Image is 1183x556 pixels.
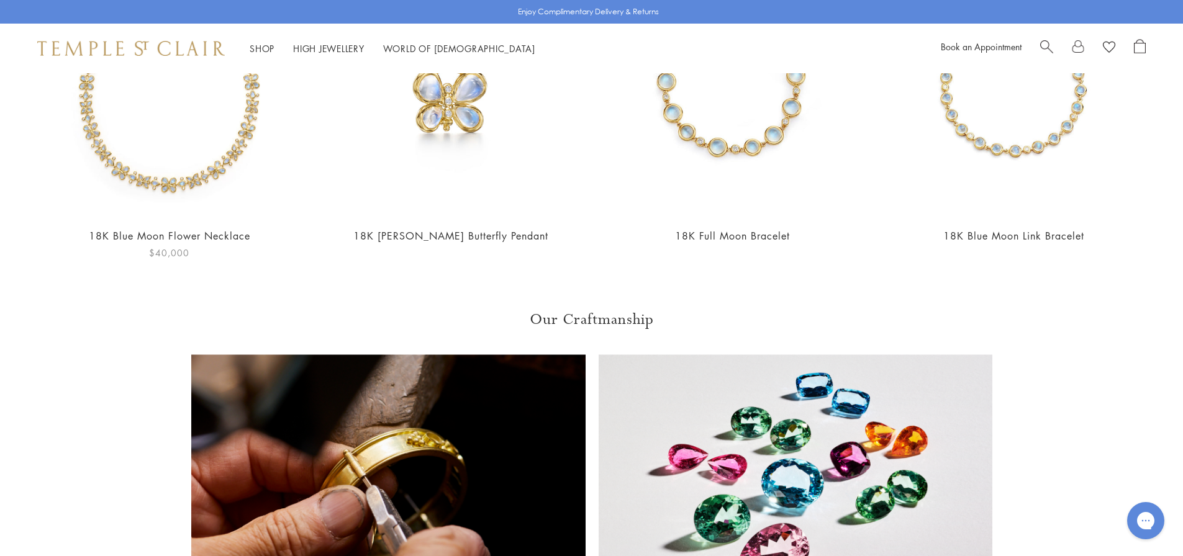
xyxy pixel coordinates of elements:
a: 18K Blue Moon Link Bracelet [943,229,1084,243]
a: Search [1040,39,1053,58]
span: $40,000 [149,246,189,260]
iframe: Gorgias live chat messenger [1121,498,1171,544]
a: World of [DEMOGRAPHIC_DATA]World of [DEMOGRAPHIC_DATA] [383,42,535,55]
h3: Our Craftmanship [191,310,992,330]
nav: Main navigation [250,41,535,56]
a: High JewelleryHigh Jewellery [293,42,365,55]
img: Temple St. Clair [37,41,225,56]
a: 18K Full Moon Bracelet [675,229,790,243]
a: View Wishlist [1103,39,1115,58]
a: Book an Appointment [941,40,1022,53]
a: Open Shopping Bag [1134,39,1146,58]
a: 18K Blue Moon Flower Necklace [89,229,250,243]
a: ShopShop [250,42,274,55]
a: 18K [PERSON_NAME] Butterfly Pendant [353,229,548,243]
p: Enjoy Complimentary Delivery & Returns [518,6,659,18]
